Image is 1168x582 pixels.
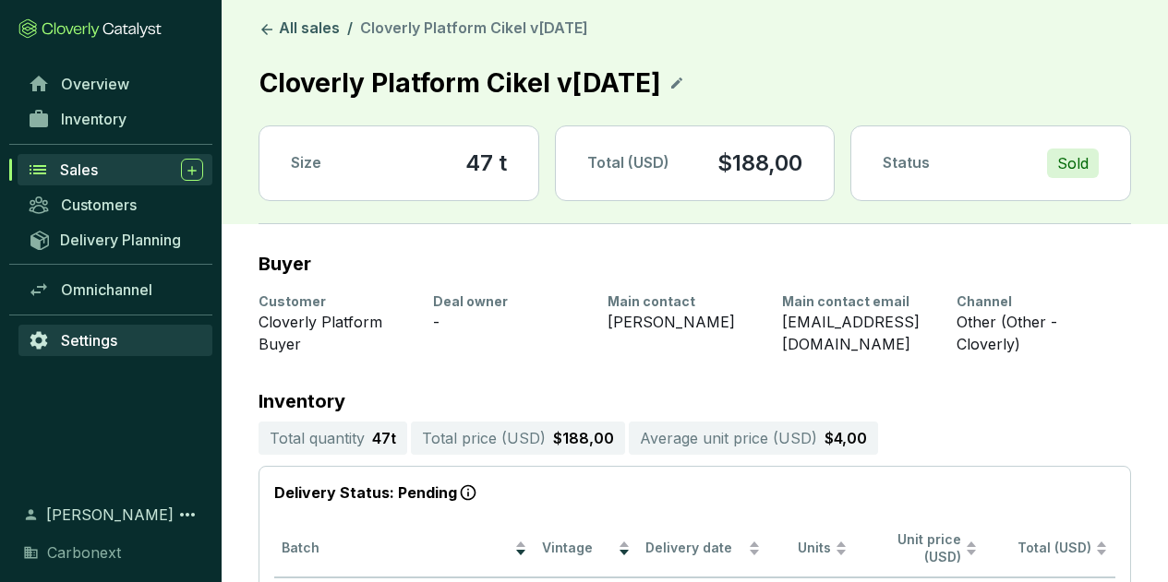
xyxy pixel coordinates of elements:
[47,541,121,564] span: Carbonext
[360,18,588,37] span: Cloverly Platform Cikel v[DATE]
[535,520,639,578] th: Vintage
[18,325,212,356] a: Settings
[645,540,744,557] span: Delivery date
[274,520,535,578] th: Batch
[883,153,930,173] p: Status
[717,148,802,178] p: $188,00
[259,292,411,311] div: Customer
[1017,540,1091,555] span: Total (USD)
[61,196,137,214] span: Customers
[465,148,507,178] section: 47 t
[259,63,662,103] p: Cloverly Platform Cikel v[DATE]
[61,331,117,350] span: Settings
[433,292,585,311] div: Deal owner
[957,292,1109,311] div: Channel
[782,292,934,311] div: Main contact email
[60,160,98,179] span: Sales
[60,231,181,249] span: Delivery Planning
[433,311,585,333] div: -
[255,18,343,41] a: All sales
[422,427,546,449] p: Total price ( USD )
[553,427,614,449] p: $188,00
[46,504,174,526] span: [PERSON_NAME]
[291,153,321,173] p: Size
[608,292,760,311] div: Main contact
[957,311,1109,355] div: Other (Other - Cloverly)
[347,18,353,41] li: /
[18,189,212,220] a: Customers
[587,153,669,172] span: Total (USD)
[18,274,212,305] a: Omnichannel
[18,68,212,100] a: Overview
[897,531,961,564] span: Unit price (USD)
[776,540,831,557] span: Units
[608,311,760,333] div: [PERSON_NAME]
[259,254,311,274] h2: Buyer
[825,427,867,449] p: $4,00
[372,427,396,449] p: 47 t
[274,481,1115,505] p: Delivery Status: Pending
[542,540,615,557] span: Vintage
[61,280,152,299] span: Omnichannel
[18,224,212,255] a: Delivery Planning
[640,427,817,449] p: Average unit price ( USD )
[259,311,411,355] div: Cloverly Platform Buyer
[61,75,129,93] span: Overview
[270,427,365,449] p: Total quantity
[782,311,934,355] div: [EMAIL_ADDRESS][DOMAIN_NAME]
[282,540,511,557] span: Batch
[259,392,1131,410] p: Inventory
[768,520,855,578] th: Units
[18,103,212,135] a: Inventory
[18,154,212,185] a: Sales
[61,110,126,128] span: Inventory
[638,520,768,578] th: Delivery date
